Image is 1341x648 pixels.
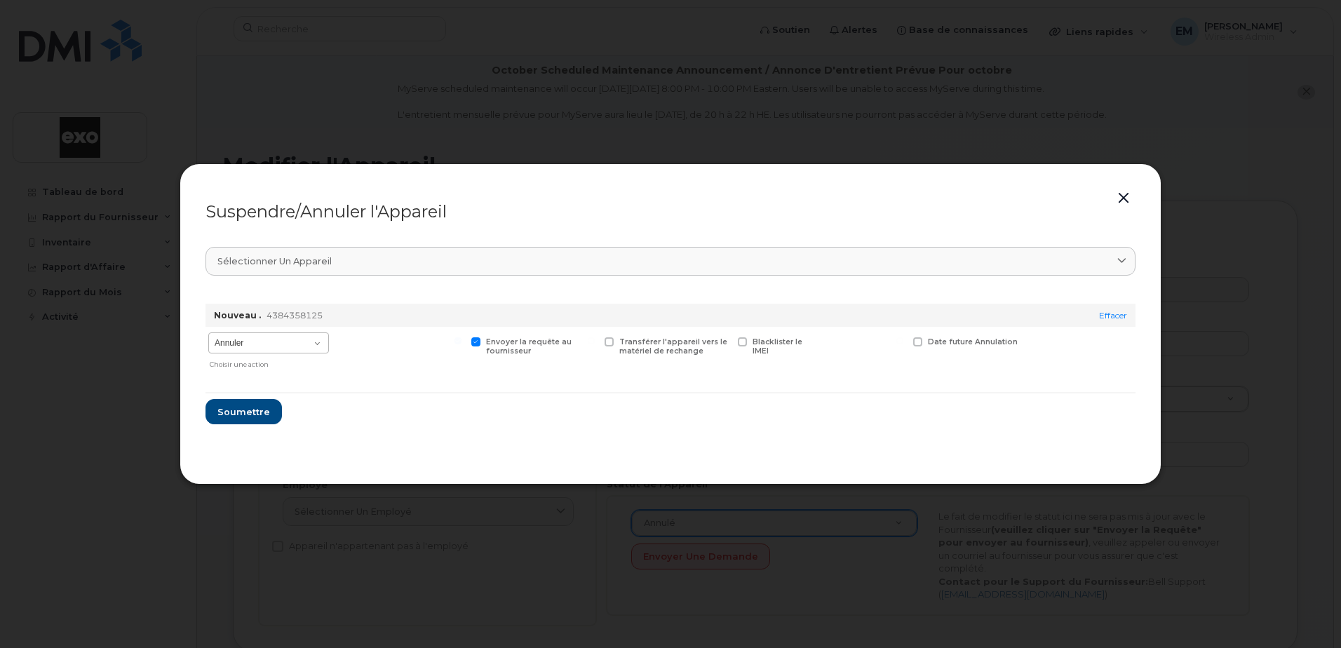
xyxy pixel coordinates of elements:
[1099,310,1127,320] a: Effacer
[753,337,802,356] span: Blacklister le IMEI
[721,337,728,344] input: Blacklister le IMEI
[486,337,572,356] span: Envoyer la requête au fournisseur
[588,337,595,344] input: Transférer l'appareil vers le matériel de rechange
[267,310,323,320] span: 4384358125
[210,355,329,370] div: Choisir une action
[205,247,1136,276] a: Sélectionner un appareil
[205,203,1136,220] div: Suspendre/Annuler l'Appareil
[454,337,461,344] input: Envoyer la requête au fournisseur
[896,337,903,344] input: Date future Annulation
[928,337,1018,346] span: Date future Annulation
[214,310,261,320] strong: Nouveau .
[217,405,270,419] span: Soumettre
[619,337,727,356] span: Transférer l'appareil vers le matériel de rechange
[217,255,332,268] span: Sélectionner un appareil
[205,399,282,424] button: Soumettre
